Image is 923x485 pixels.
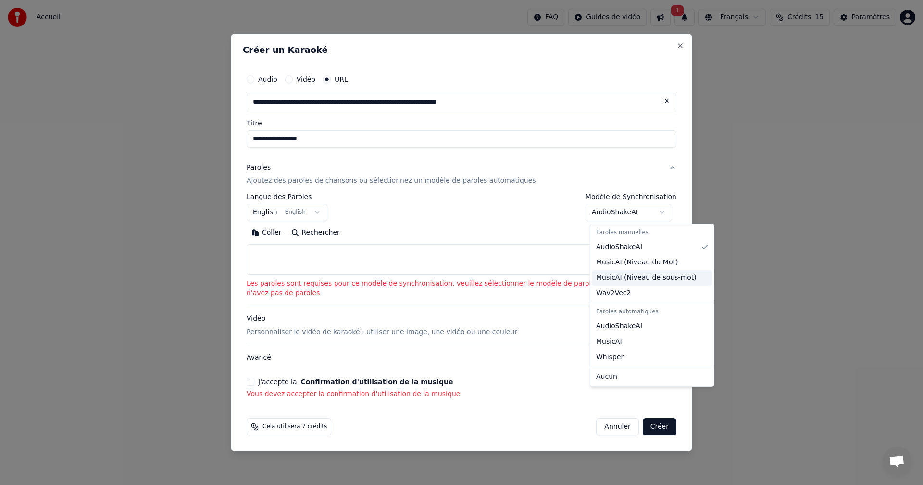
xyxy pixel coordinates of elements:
span: AudioShakeAI [596,322,642,331]
div: Paroles manuelles [592,226,712,239]
span: Whisper [596,352,624,362]
span: Wav2Vec2 [596,288,631,298]
span: Aucun [596,372,617,382]
span: MusicAI ( Niveau de sous-mot ) [596,273,697,283]
span: MusicAI [596,337,622,347]
div: Paroles automatiques [592,305,712,319]
span: MusicAI ( Niveau du Mot ) [596,258,678,267]
span: AudioShakeAI [596,242,642,252]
